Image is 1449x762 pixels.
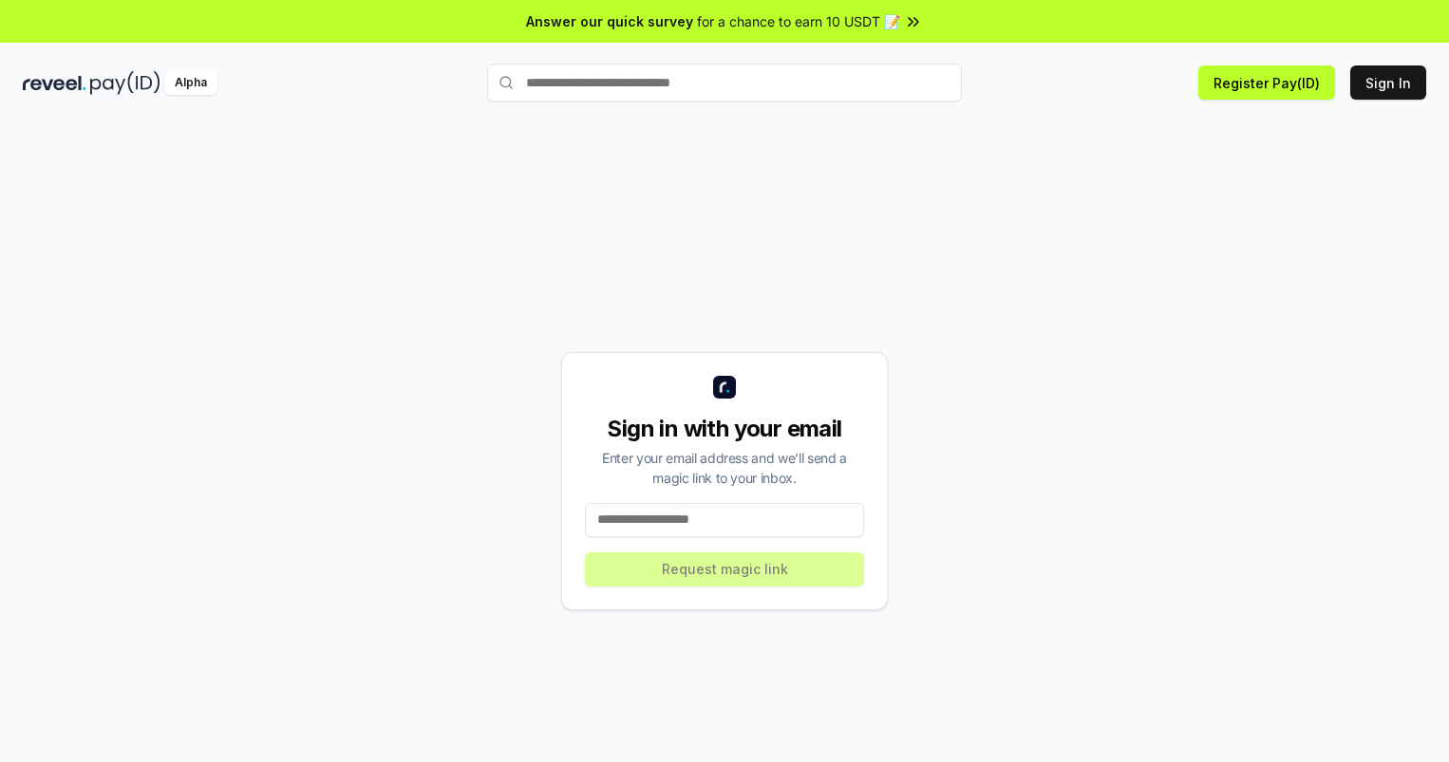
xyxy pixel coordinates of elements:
div: Alpha [164,71,217,95]
span: Answer our quick survey [526,11,693,31]
button: Register Pay(ID) [1198,65,1335,100]
img: pay_id [90,71,160,95]
button: Sign In [1350,65,1426,100]
span: for a chance to earn 10 USDT 📝 [697,11,900,31]
img: reveel_dark [23,71,86,95]
div: Enter your email address and we’ll send a magic link to your inbox. [585,448,864,488]
div: Sign in with your email [585,414,864,444]
img: logo_small [713,376,736,399]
